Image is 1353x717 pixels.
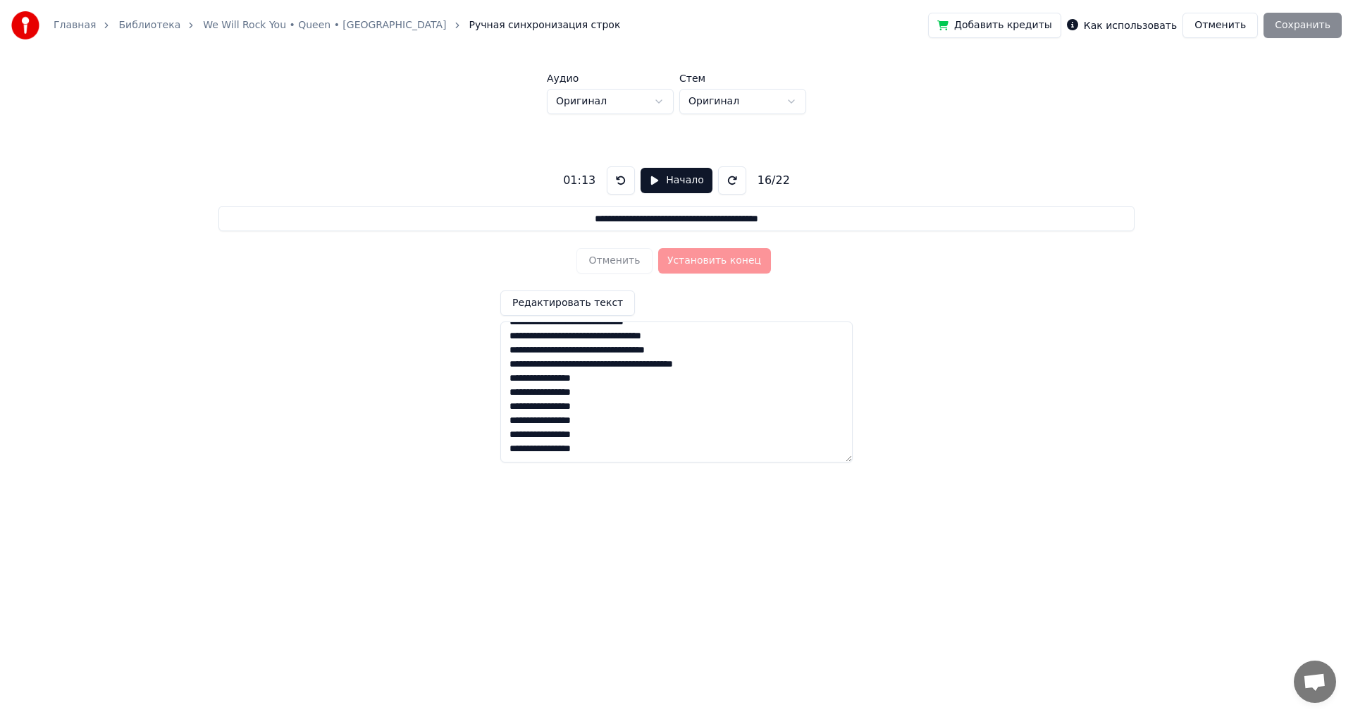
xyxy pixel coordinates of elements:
span: Ручная синхронизация строк [469,18,621,32]
button: Отменить [1182,13,1258,38]
label: Аудио [547,73,674,83]
a: Главная [54,18,96,32]
label: Как использовать [1084,20,1177,30]
nav: breadcrumb [54,18,620,32]
img: youka [11,11,39,39]
div: 01:13 [557,172,601,189]
a: Библиотека [118,18,180,32]
a: We Will Rock You • Queen • [GEOGRAPHIC_DATA] [203,18,446,32]
div: 16 / 22 [752,172,796,189]
button: Редактировать текст [500,290,635,316]
button: Добавить кредиты [928,13,1061,38]
div: Открытый чат [1294,661,1336,703]
button: Начало [641,168,712,193]
label: Стем [679,73,806,83]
